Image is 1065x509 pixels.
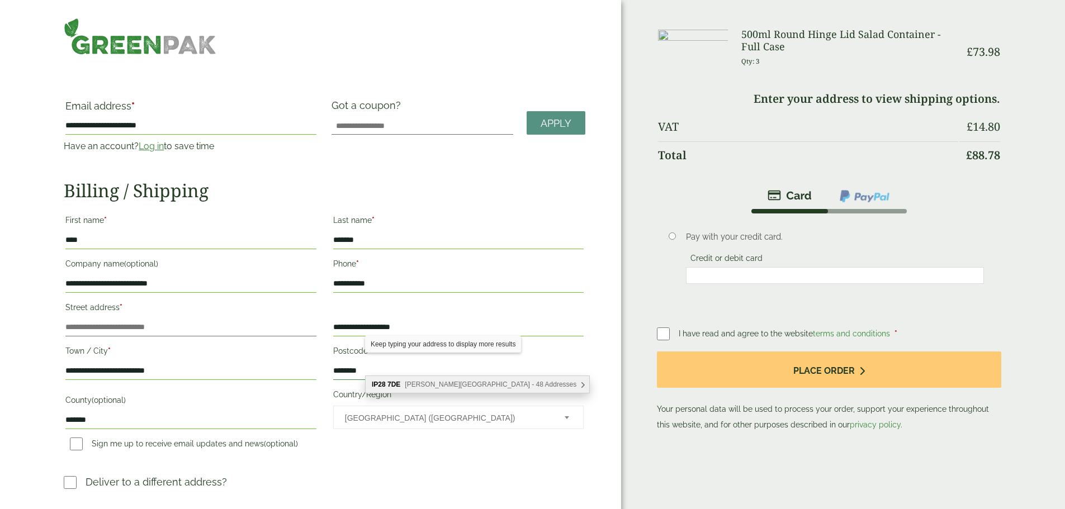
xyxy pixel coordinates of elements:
[264,439,298,448] span: (optional)
[658,85,1000,112] td: Enter your address to view shipping options.
[850,420,901,429] a: privacy policy
[541,117,571,130] span: Apply
[686,254,767,266] label: Credit or debit card
[333,256,584,275] label: Phone
[64,180,585,201] h2: Billing / Shipping
[405,380,576,388] span: [PERSON_NAME][GEOGRAPHIC_DATA] - 48 Addresses
[86,474,227,489] p: Deliver to a different address?
[365,336,521,353] div: Keep typing your address to display more results
[333,406,584,429] span: Country/Region
[966,148,1000,163] bdi: 88.78
[65,439,302,451] label: Sign me up to receive email updates and news
[65,101,316,117] label: Email address
[65,212,316,231] label: First name
[658,113,958,140] th: VAT
[124,259,158,268] span: (optional)
[92,396,126,405] span: (optional)
[108,346,111,355] abbr: required
[679,329,892,338] span: I have read and agree to the website
[333,343,584,362] label: Postcode
[813,329,890,338] a: terms and conditions
[741,28,958,53] h3: 500ml Round Hinge Lid Salad Container - Full Case
[368,346,371,355] abbr: required
[527,111,585,135] a: Apply
[689,270,981,280] iframe: Secure card payment input frame
[894,329,897,338] abbr: required
[967,119,973,134] span: £
[70,437,83,450] input: Sign me up to receive email updates and news(optional)
[64,18,216,55] img: GreenPak Supplies
[657,351,1001,388] button: Place order
[372,380,386,388] b: IP28
[391,390,394,399] abbr: required
[64,140,318,153] p: Have an account? to save time
[768,189,812,202] img: stripe.png
[366,376,589,393] div: IP28 7DE
[65,343,316,362] label: Town / City
[65,299,316,318] label: Street address
[345,406,550,430] span: United Kingdom (UK)
[387,380,400,388] b: 7DE
[333,387,584,406] label: Country/Region
[658,141,958,169] th: Total
[966,148,972,163] span: £
[839,189,891,203] img: ppcp-gateway.png
[65,256,316,275] label: Company name
[65,392,316,411] label: County
[120,303,122,312] abbr: required
[967,44,1000,59] bdi: 73.98
[372,216,375,225] abbr: required
[657,351,1001,432] p: Your personal data will be used to process your order, support your experience throughout this we...
[967,119,1000,134] bdi: 14.80
[356,259,359,268] abbr: required
[332,99,405,117] label: Got a coupon?
[333,212,584,231] label: Last name
[104,216,107,225] abbr: required
[131,100,135,112] abbr: required
[139,141,164,151] a: Log in
[967,44,973,59] span: £
[741,57,760,65] small: Qty: 3
[686,231,984,243] p: Pay with your credit card.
